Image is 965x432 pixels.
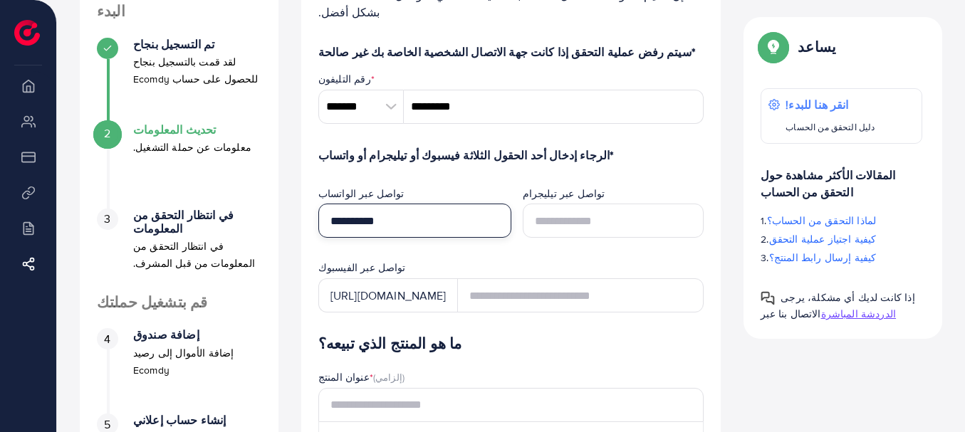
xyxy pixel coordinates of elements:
[133,140,251,154] font: معلومات عن حملة التشغيل.
[767,214,877,228] font: لماذا التحقق من الحساب؟
[133,36,215,52] font: تم التسجيل بنجاح
[104,416,110,432] font: 5
[97,292,207,312] font: قم بتشغيل حملتك
[761,251,768,265] font: 3.
[761,214,766,228] font: 1.
[97,1,125,21] font: البدء
[821,307,897,321] font: الدردشة المباشرة
[318,72,371,86] font: رقم التليفون
[761,291,775,305] img: دليل النوافذ المنبثقة
[798,36,836,57] font: يساعد
[133,346,234,377] font: إضافة الأموال إلى رصيد Ecomdy
[318,186,405,201] font: تواصل عبر الواتساب
[133,239,255,270] font: في انتظار التحقق من المعلومات من قبل المشرف.
[769,232,877,246] font: كيفية اجتياز عملية التحقق
[318,44,695,60] font: *سيتم رفض عملية التحقق إذا كانت جهة الاتصال الشخصية الخاصة بك غير صالحة
[761,34,786,60] img: دليل النوافذ المنبثقة
[761,290,914,321] font: إذا كانت لديك أي مشكلة، يرجى الاتصال بنا عبر
[80,38,278,123] li: تم التسجيل بنجاح
[523,186,605,201] font: تواصل عبر تيليجرام
[14,20,40,46] img: الشعار
[104,125,110,141] font: 2
[104,211,110,226] font: 3
[786,121,875,133] font: دليل التحقق من الحساب
[133,412,226,428] font: إنشاء حساب إعلاني
[133,122,216,137] font: تحديث المعلومات
[330,288,447,303] font: [URL][DOMAIN_NAME]
[904,368,954,421] iframe: محادثة
[133,207,234,236] font: في انتظار التحقق من المعلومات
[104,331,110,347] font: 4
[80,328,278,413] li: إضافة صندوق
[761,167,895,200] font: المقالات الأكثر مشاهدة حول التحقق من الحساب
[80,209,278,294] li: في انتظار التحقق من المعلومات
[133,55,259,86] font: لقد قمت بالتسجيل بنجاح للحصول على حساب Ecomdy
[786,97,848,112] font: انقر هنا للبدء!
[769,251,877,265] font: كيفية إرسال رابط المنتج؟
[318,333,462,354] font: ما هو المنتج الذي تبيعه؟
[373,371,405,384] font: (إلزامي)
[318,147,614,163] font: *الرجاء إدخال أحد الحقول الثلاثة فيسبوك أو تيليجرام أو واتساب
[318,370,370,384] font: عنوان المنتج
[80,123,278,209] li: تحديث المعلومات
[761,232,768,246] font: 2.
[318,260,406,275] font: تواصل عبر الفيسبوك
[133,327,199,342] font: إضافة صندوق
